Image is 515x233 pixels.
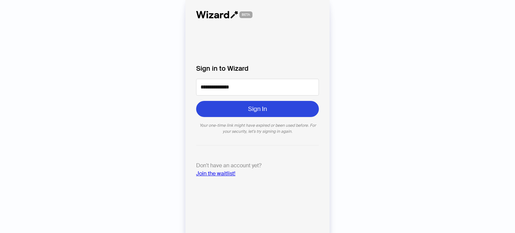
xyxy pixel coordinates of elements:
span: Sign In [248,105,267,113]
a: Join the waitlist! [196,170,235,177]
p: Don't have an account yet? [196,162,319,178]
div: Your one-time link might have expired or been used before. For your security, let's try signing i... [196,122,319,134]
button: Sign In [196,101,319,117]
span: BETA [239,11,252,18]
label: Sign in to Wizard [196,63,319,73]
